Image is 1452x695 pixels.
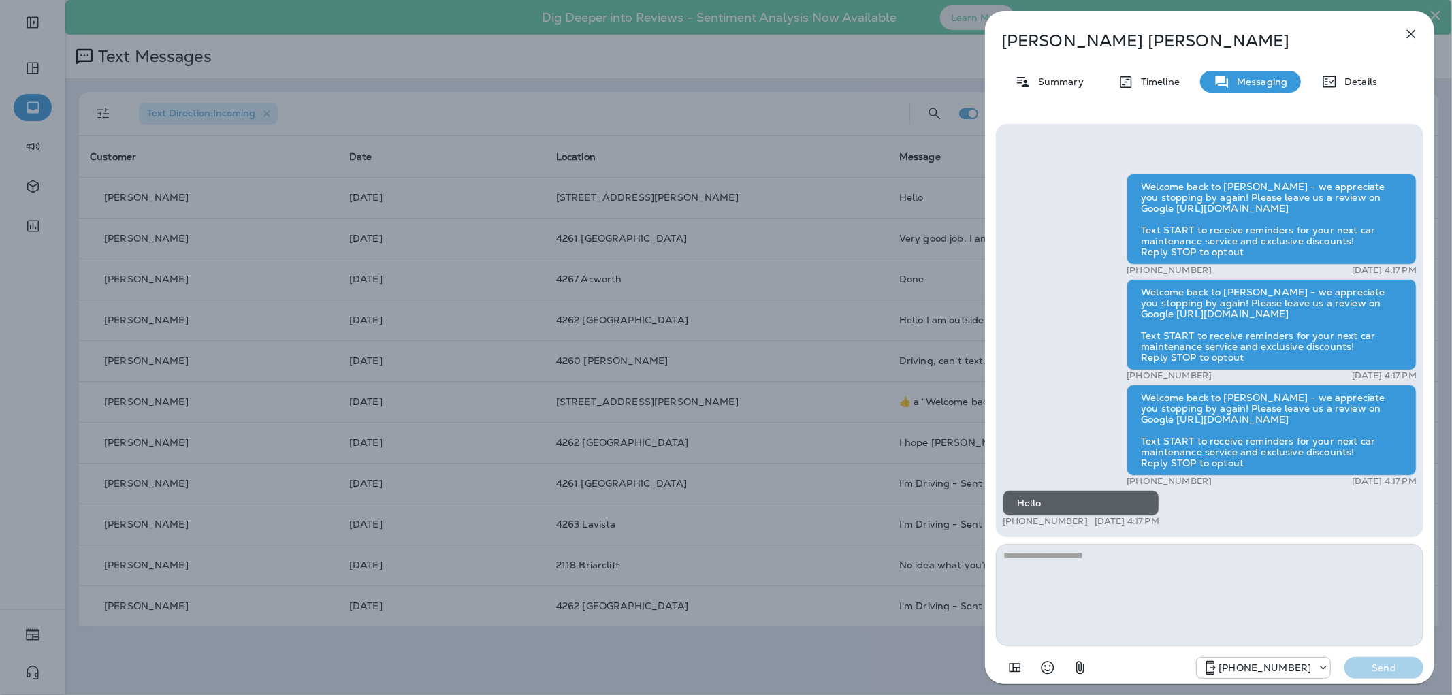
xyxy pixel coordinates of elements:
[1219,662,1311,673] p: [PHONE_NUMBER]
[1095,516,1159,527] p: [DATE] 4:17 PM
[1001,654,1029,681] button: Add in a premade template
[1352,265,1417,276] p: [DATE] 4:17 PM
[1127,279,1417,370] div: Welcome back to [PERSON_NAME] - we appreciate you stopping by again! Please leave us a review on ...
[1352,370,1417,381] p: [DATE] 4:17 PM
[1127,476,1212,487] p: [PHONE_NUMBER]
[1352,476,1417,487] p: [DATE] 4:17 PM
[1127,370,1212,381] p: [PHONE_NUMBER]
[1127,174,1417,265] div: Welcome back to [PERSON_NAME] - we appreciate you stopping by again! Please leave us a review on ...
[1127,265,1212,276] p: [PHONE_NUMBER]
[1127,385,1417,476] div: Welcome back to [PERSON_NAME] - we appreciate you stopping by again! Please leave us a review on ...
[1003,490,1159,516] div: Hello
[1003,516,1088,527] p: [PHONE_NUMBER]
[1197,660,1330,676] div: +1 (470) 480-0229
[1230,76,1287,87] p: Messaging
[1134,76,1180,87] p: Timeline
[1001,31,1373,50] p: [PERSON_NAME] [PERSON_NAME]
[1034,654,1061,681] button: Select an emoji
[1031,76,1084,87] p: Summary
[1338,76,1377,87] p: Details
